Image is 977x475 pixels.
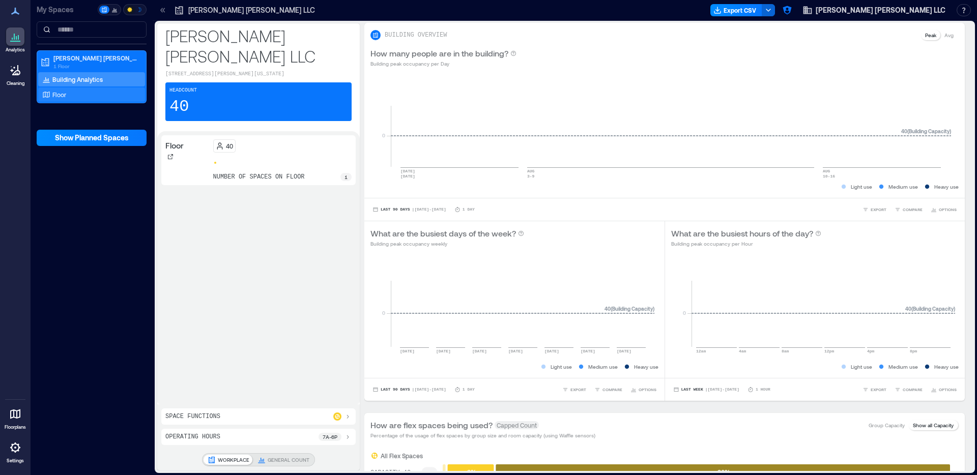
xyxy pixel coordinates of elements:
[169,97,189,117] p: 40
[370,419,493,431] p: How are flex spaces being used?
[52,75,103,83] p: Building Analytics
[860,384,888,395] button: EXPORT
[55,133,129,143] span: Show Planned Spaces
[53,62,139,70] p: 1 Floor
[165,433,220,441] p: Operating Hours
[929,204,959,215] button: OPTIONS
[588,363,618,371] p: Medium use
[188,5,315,15] p: [PERSON_NAME] [PERSON_NAME] LLC
[370,204,448,215] button: Last 90 Days |[DATE]-[DATE]
[165,70,352,78] p: [STREET_ADDRESS][PERSON_NAME][US_STATE]
[495,421,539,429] span: Capped Count
[527,174,535,179] text: 3-9
[851,363,872,371] p: Light use
[463,387,475,393] p: 1 Day
[472,349,487,353] text: [DATE]
[939,387,957,393] span: OPTIONS
[893,384,925,395] button: COMPARE
[934,363,959,371] p: Heavy use
[323,433,337,441] p: 7a - 6p
[871,387,886,393] span: EXPORT
[382,132,385,138] tspan: 0
[710,4,762,16] button: Export CSV
[213,173,305,181] p: number of spaces on floor
[370,384,448,395] button: Last 90 Days |[DATE]-[DATE]
[639,387,656,393] span: OPTIONS
[385,31,447,39] p: BUILDING OVERVIEW
[570,387,586,393] span: EXPORT
[893,204,925,215] button: COMPARE
[37,5,96,15] p: My Spaces
[671,227,813,240] p: What are the busiest hours of the day?
[871,206,886,213] span: EXPORT
[382,310,385,316] tspan: 0
[5,424,26,430] p: Floorplans
[682,310,685,316] tspan: 0
[381,452,423,460] p: All Flex Spaces
[436,349,451,353] text: [DATE]
[869,421,905,429] p: Group Capacity
[463,206,475,213] p: 1 Day
[903,387,923,393] span: COMPARE
[268,456,309,464] p: GENERAL COUNT
[551,363,572,371] p: Light use
[52,91,66,99] p: Floor
[370,227,516,240] p: What are the busiest days of the week?
[3,435,27,467] a: Settings
[756,387,770,393] p: 1 Hour
[934,183,959,191] p: Heavy use
[671,240,821,248] p: Building peak occupancy per Hour
[823,169,830,173] text: AUG
[888,363,918,371] p: Medium use
[165,139,184,152] p: Floor
[913,421,954,429] p: Show all Capacity
[628,384,658,395] button: OPTIONS
[7,80,24,86] p: Cleaning
[370,240,524,248] p: Building peak occupancy weekly
[165,25,352,66] p: [PERSON_NAME] [PERSON_NAME] LLC
[370,431,595,439] p: Percentage of the usage of flex spaces by group size and room capacity (using Waffle sensors)
[602,387,622,393] span: COMPARE
[544,349,559,353] text: [DATE]
[592,384,624,395] button: COMPARE
[370,47,508,60] p: How many people are in the building?
[617,349,631,353] text: [DATE]
[671,384,741,395] button: Last Week |[DATE]-[DATE]
[370,60,516,68] p: Building peak occupancy per Day
[739,349,746,353] text: 4am
[867,349,875,353] text: 4pm
[634,363,658,371] p: Heavy use
[400,174,415,179] text: [DATE]
[527,169,535,173] text: AUG
[939,206,957,213] span: OPTIONS
[823,174,835,179] text: 10-16
[400,349,415,353] text: [DATE]
[3,58,28,90] a: Cleaning
[3,24,28,56] a: Analytics
[925,31,936,39] p: Peak
[944,31,954,39] p: Avg
[7,458,24,464] p: Settings
[400,169,415,173] text: [DATE]
[910,349,917,353] text: 8pm
[860,204,888,215] button: EXPORT
[799,2,949,18] button: [PERSON_NAME] [PERSON_NAME] LLC
[782,349,789,353] text: 8am
[344,173,348,181] p: 1
[696,349,706,353] text: 12am
[226,142,233,150] p: 40
[165,412,220,421] p: Space Functions
[851,183,872,191] p: Light use
[560,384,588,395] button: EXPORT
[218,456,249,464] p: WORKPLACE
[581,349,595,353] text: [DATE]
[37,130,147,146] button: Show Planned Spaces
[888,183,918,191] p: Medium use
[508,349,523,353] text: [DATE]
[53,54,139,62] p: [PERSON_NAME] [PERSON_NAME] LLC
[2,402,29,433] a: Floorplans
[6,47,25,53] p: Analytics
[169,86,197,95] p: Headcount
[816,5,945,15] span: [PERSON_NAME] [PERSON_NAME] LLC
[903,206,923,213] span: COMPARE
